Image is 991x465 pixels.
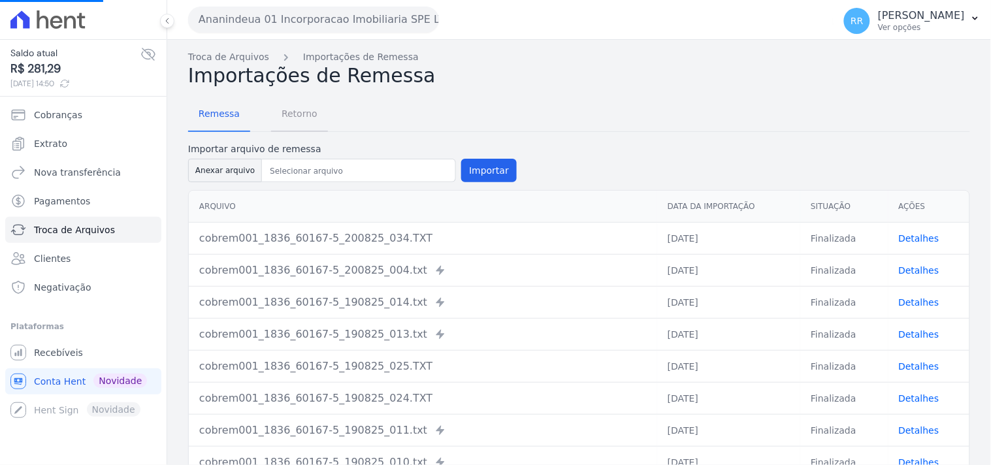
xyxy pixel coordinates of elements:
span: Remessa [191,101,248,127]
div: cobrem001_1836_60167-5_190825_025.TXT [199,359,647,374]
a: Troca de Arquivos [5,217,161,243]
td: [DATE] [657,318,800,350]
span: Recebíveis [34,346,83,359]
a: Detalhes [899,329,939,340]
td: Finalizada [800,318,888,350]
td: [DATE] [657,382,800,414]
td: Finalizada [800,286,888,318]
span: Nova transferência [34,166,121,179]
p: [PERSON_NAME] [878,9,965,22]
td: Finalizada [800,414,888,446]
a: Pagamentos [5,188,161,214]
nav: Breadcrumb [188,50,970,64]
td: Finalizada [800,350,888,382]
span: Negativação [34,281,91,294]
a: Detalhes [899,297,939,308]
span: RR [851,16,863,25]
span: Saldo atual [10,46,140,60]
span: Troca de Arquivos [34,223,115,236]
button: RR [PERSON_NAME] Ver opções [834,3,991,39]
span: Novidade [93,374,147,388]
a: Clientes [5,246,161,272]
button: Anexar arquivo [188,159,262,182]
h2: Importações de Remessa [188,64,970,88]
a: Remessa [188,98,250,132]
a: Conta Hent Novidade [5,368,161,394]
td: [DATE] [657,254,800,286]
a: Extrato [5,131,161,157]
div: cobrem001_1836_60167-5_190825_011.txt [199,423,647,438]
td: Finalizada [800,382,888,414]
span: Cobranças [34,108,82,121]
p: Ver opções [878,22,965,33]
td: [DATE] [657,286,800,318]
a: Recebíveis [5,340,161,366]
a: Detalhes [899,361,939,372]
td: [DATE] [657,222,800,254]
div: cobrem001_1836_60167-5_200825_034.TXT [199,231,647,246]
div: cobrem001_1836_60167-5_200825_004.txt [199,263,647,278]
span: Conta Hent [34,375,86,388]
td: [DATE] [657,414,800,446]
a: Detalhes [899,265,939,276]
div: Plataformas [10,319,156,334]
td: Finalizada [800,254,888,286]
td: [DATE] [657,350,800,382]
th: Arquivo [189,191,657,223]
span: Pagamentos [34,195,90,208]
a: Detalhes [899,233,939,244]
a: Retorno [271,98,328,132]
div: cobrem001_1836_60167-5_190825_024.TXT [199,391,647,406]
a: Cobranças [5,102,161,128]
input: Selecionar arquivo [265,163,453,179]
nav: Sidebar [10,102,156,423]
a: Detalhes [899,425,939,436]
label: Importar arquivo de remessa [188,142,517,156]
div: cobrem001_1836_60167-5_190825_014.txt [199,295,647,310]
th: Data da Importação [657,191,800,223]
a: Detalhes [899,393,939,404]
td: Finalizada [800,222,888,254]
a: Troca de Arquivos [188,50,269,64]
button: Ananindeua 01 Incorporacao Imobiliaria SPE LTDA [188,7,439,33]
span: Retorno [274,101,325,127]
th: Ações [888,191,969,223]
span: [DATE] 14:50 [10,78,140,89]
a: Negativação [5,274,161,300]
div: cobrem001_1836_60167-5_190825_013.txt [199,327,647,342]
span: Extrato [34,137,67,150]
span: Clientes [34,252,71,265]
span: R$ 281,29 [10,60,140,78]
a: Nova transferência [5,159,161,185]
th: Situação [800,191,888,223]
a: Importações de Remessa [303,50,419,64]
button: Importar [461,159,517,182]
